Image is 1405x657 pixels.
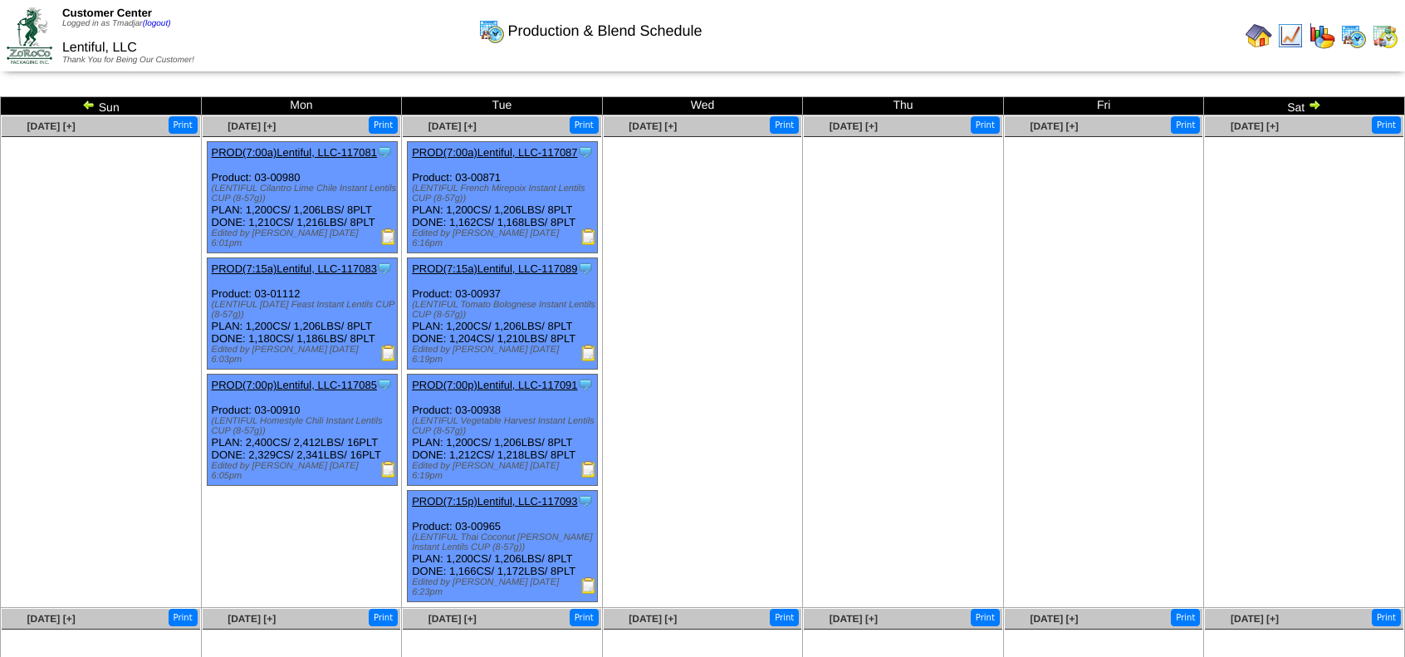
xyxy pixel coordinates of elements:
[412,262,577,275] a: PROD(7:15a)Lentiful, LLC-117089
[580,461,597,478] img: Production Report
[580,345,597,361] img: Production Report
[376,260,393,277] img: Tooltip
[577,493,594,509] img: Tooltip
[408,258,598,370] div: Product: 03-00937 PLAN: 1,200CS / 1,206LBS / 8PLT DONE: 1,204CS / 1,210LBS / 8PLT
[1171,116,1200,134] button: Print
[380,345,397,361] img: Production Report
[1,97,202,115] td: Sun
[830,613,878,625] a: [DATE] [+]
[143,19,171,28] a: (logout)
[62,7,152,19] span: Customer Center
[1308,98,1321,111] img: arrowright.gif
[82,98,95,111] img: arrowleft.gif
[376,376,393,393] img: Tooltip
[412,495,577,507] a: PROD(7:15p)Lentiful, LLC-117093
[408,375,598,486] div: Product: 03-00938 PLAN: 1,200CS / 1,206LBS / 8PLT DONE: 1,212CS / 1,218LBS / 8PLT
[412,228,597,248] div: Edited by [PERSON_NAME] [DATE] 6:16pm
[428,120,477,132] a: [DATE] [+]
[412,532,597,552] div: (LENTIFUL Thai Coconut [PERSON_NAME] Instant Lentils CUP (8-57g))
[408,142,598,253] div: Product: 03-00871 PLAN: 1,200CS / 1,206LBS / 8PLT DONE: 1,162CS / 1,168LBS / 8PLT
[212,228,397,248] div: Edited by [PERSON_NAME] [DATE] 6:01pm
[376,144,393,160] img: Tooltip
[770,116,799,134] button: Print
[412,146,577,159] a: PROD(7:00a)Lentiful, LLC-117087
[62,41,137,55] span: Lentiful, LLC
[570,609,599,626] button: Print
[207,375,397,486] div: Product: 03-00910 PLAN: 2,400CS / 2,412LBS / 16PLT DONE: 2,329CS / 2,341LBS / 16PLT
[629,120,677,132] a: [DATE] [+]
[1030,613,1078,625] a: [DATE] [+]
[369,116,398,134] button: Print
[971,609,1000,626] button: Print
[507,22,702,40] span: Production & Blend Schedule
[212,146,377,159] a: PROD(7:00a)Lentiful, LLC-117081
[570,116,599,134] button: Print
[830,120,878,132] a: [DATE] [+]
[412,184,597,203] div: (LENTIFUL French Mirepoix Instant Lentils CUP (8-57g))
[212,262,377,275] a: PROD(7:15a)Lentiful, LLC-117083
[1171,609,1200,626] button: Print
[1246,22,1272,49] img: home.gif
[770,609,799,626] button: Print
[228,613,276,625] span: [DATE] [+]
[1372,116,1401,134] button: Print
[212,379,377,391] a: PROD(7:00p)Lentiful, LLC-117085
[577,260,594,277] img: Tooltip
[629,613,677,625] a: [DATE] [+]
[201,97,402,115] td: Mon
[1231,120,1279,132] a: [DATE] [+]
[412,379,577,391] a: PROD(7:00p)Lentiful, LLC-117091
[1372,22,1398,49] img: calendarinout.gif
[369,609,398,626] button: Print
[212,416,397,436] div: (LENTIFUL Homestyle Chili Instant Lentils CUP (8-57g))
[380,461,397,478] img: Production Report
[1231,613,1279,625] a: [DATE] [+]
[27,613,76,625] a: [DATE] [+]
[27,120,76,132] a: [DATE] [+]
[412,461,597,481] div: Edited by [PERSON_NAME] [DATE] 6:19pm
[412,416,597,436] div: (LENTIFUL Vegetable Harvest Instant Lentils CUP (8-57g))
[580,577,597,594] img: Production Report
[7,7,52,63] img: ZoRoCo_Logo(Green%26Foil)%20jpg.webp
[207,142,397,253] div: Product: 03-00980 PLAN: 1,200CS / 1,206LBS / 8PLT DONE: 1,210CS / 1,216LBS / 8PLT
[402,97,603,115] td: Tue
[380,228,397,245] img: Production Report
[428,613,477,625] a: [DATE] [+]
[169,609,198,626] button: Print
[1340,22,1367,49] img: calendarprod.gif
[62,56,194,65] span: Thank You for Being Our Customer!
[1372,609,1401,626] button: Print
[207,258,397,370] div: Product: 03-01112 PLAN: 1,200CS / 1,206LBS / 8PLT DONE: 1,180CS / 1,186LBS / 8PLT
[62,19,171,28] span: Logged in as Tmadjar
[1003,97,1204,115] td: Fri
[1309,22,1335,49] img: graph.gif
[577,376,594,393] img: Tooltip
[478,17,505,44] img: calendarprod.gif
[228,120,276,132] a: [DATE] [+]
[212,300,397,320] div: (LENTIFUL [DATE] Feast Instant Lentils CUP (8-57g))
[971,116,1000,134] button: Print
[412,345,597,365] div: Edited by [PERSON_NAME] [DATE] 6:19pm
[580,228,597,245] img: Production Report
[212,345,397,365] div: Edited by [PERSON_NAME] [DATE] 6:03pm
[212,184,397,203] div: (LENTIFUL Cilantro Lime Chile Instant Lentils CUP (8-57g))
[169,116,198,134] button: Print
[1030,120,1078,132] a: [DATE] [+]
[408,491,598,602] div: Product: 03-00965 PLAN: 1,200CS / 1,206LBS / 8PLT DONE: 1,166CS / 1,172LBS / 8PLT
[1277,22,1304,49] img: line_graph.gif
[602,97,803,115] td: Wed
[412,577,597,597] div: Edited by [PERSON_NAME] [DATE] 6:23pm
[212,461,397,481] div: Edited by [PERSON_NAME] [DATE] 6:05pm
